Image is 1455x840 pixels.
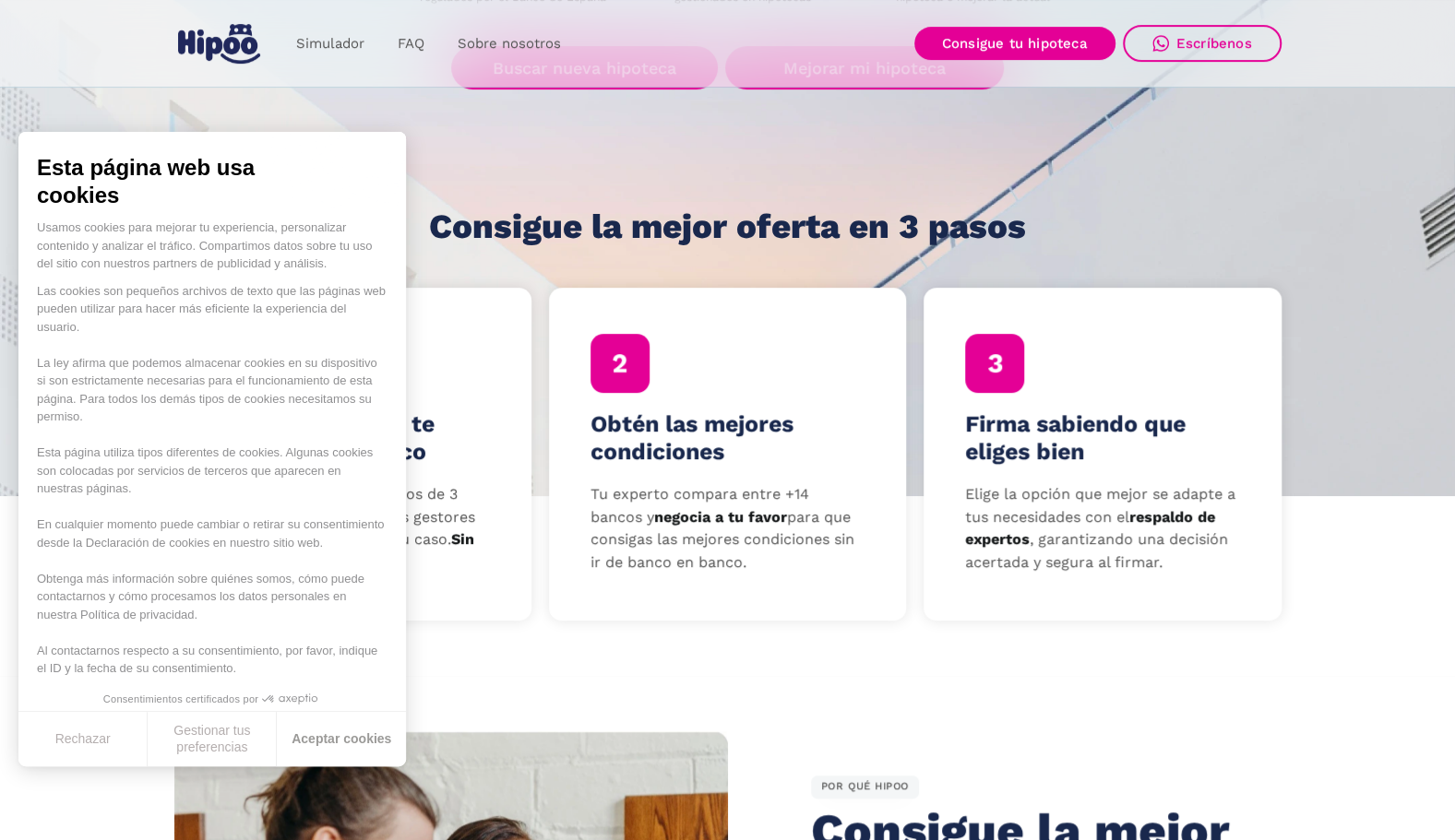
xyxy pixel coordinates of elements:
[1123,25,1282,62] a: Escríbenos
[965,483,1240,574] p: Elige la opción que mejor se adapte a tus necesidades con el , garantizando una decisión acertada...
[429,208,1026,245] h1: Consigue la mejor oferta en 3 pasos
[441,26,578,62] a: Sobre nosotros
[280,26,381,62] a: Simulador
[590,483,865,574] p: Tu experto compara entre +14 bancos y para que consigas las mejores condiciones sin ir de banco e...
[654,508,787,526] strong: negocia a tu favor
[1176,35,1252,52] div: Escríbenos
[811,775,920,799] div: POR QUÉ HIPOO
[914,27,1115,60] a: Consigue tu hipoteca
[381,26,441,62] a: FAQ
[174,17,265,71] a: home
[965,410,1240,466] h4: Firma sabiendo que eliges bien
[590,410,865,466] h4: Obtén las mejores condiciones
